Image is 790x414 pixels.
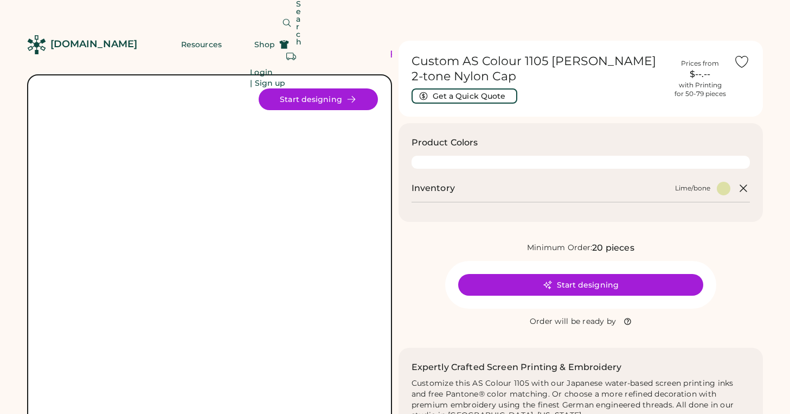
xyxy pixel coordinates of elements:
[390,47,483,62] div: FREE SHIPPING
[681,59,719,68] div: Prices from
[592,241,634,254] div: 20 pieces
[412,182,455,195] h2: Inventory
[527,243,593,253] div: Minimum Order:
[412,54,667,84] h1: Custom AS Colour 1105 [PERSON_NAME] 2-tone Nylon Cap
[458,274,703,296] button: Start designing
[259,88,378,110] button: Start designing
[27,35,46,54] img: Rendered Logo - Screens
[412,136,478,149] h3: Product Colors
[50,37,137,51] div: [DOMAIN_NAME]
[254,41,275,48] span: Shop
[412,361,622,374] h2: Expertly Crafted Screen Printing & Embroidery
[675,81,726,98] div: with Printing for 50-79 pieces
[530,316,616,327] div: Order will be ready by
[168,34,235,55] button: Resources
[673,68,727,81] div: $--.--
[412,88,517,104] button: Get a Quick Quote
[675,184,710,193] div: Lime/bone
[241,34,302,55] button: Shop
